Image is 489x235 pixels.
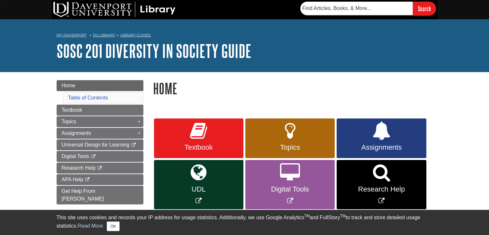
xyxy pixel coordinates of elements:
i: This link opens in a new window [91,155,96,159]
sup: TM [304,214,310,218]
span: Research Help [341,185,421,193]
i: This link opens in a new window [131,143,136,147]
a: My Davenport [57,33,86,38]
a: Research Help [57,163,143,174]
div: This site uses cookies and records your IP address for usage statistics. Additionally, we use Goo... [57,214,433,231]
a: Get Help From [PERSON_NAME] [57,186,143,204]
a: Link opens in new window [154,160,243,209]
i: This link opens in a new window [85,178,90,182]
span: Assignments [62,130,91,136]
a: Topics [57,116,143,127]
button: Close [107,221,119,231]
a: Read More [77,223,103,229]
span: Textbook [159,143,239,152]
a: SOSC 201 Diversity in Society Guide [57,41,251,61]
h1: Home [153,80,433,97]
input: Find Articles, Books, & More... [300,2,413,15]
span: Topics [62,119,76,124]
input: Search [413,2,436,15]
img: DU Library [53,2,176,17]
span: Assignments [341,143,421,152]
a: Library Guides [120,33,151,37]
span: Topics [250,143,330,152]
a: DU Library [93,33,115,37]
a: Home [57,80,143,91]
span: APA Help [62,177,83,182]
a: Universal Design for Learning [57,139,143,150]
a: Link opens in new window [337,160,426,209]
i: This link opens in a new window [97,166,103,170]
a: APA Help [57,174,143,185]
a: Link opens in new window [245,160,335,209]
nav: breadcrumb [57,31,433,41]
span: Digital Tools [62,154,89,159]
a: Topics [245,118,335,158]
span: Universal Design for Learning [62,142,130,147]
span: Textbook [62,107,82,113]
a: Textbook [154,118,243,158]
span: Get Help From [PERSON_NAME] [62,188,104,202]
span: Home [62,83,76,88]
a: Assignments [337,118,426,158]
span: UDL [159,185,239,193]
form: Searches DU Library's articles, books, and more [300,2,436,15]
a: Table of Contents [68,95,108,100]
sup: TM [340,214,346,218]
a: Digital Tools [57,151,143,162]
span: Research Help [62,165,96,171]
a: Assignments [57,128,143,139]
a: Textbook [57,105,143,116]
span: Digital Tools [250,185,330,193]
